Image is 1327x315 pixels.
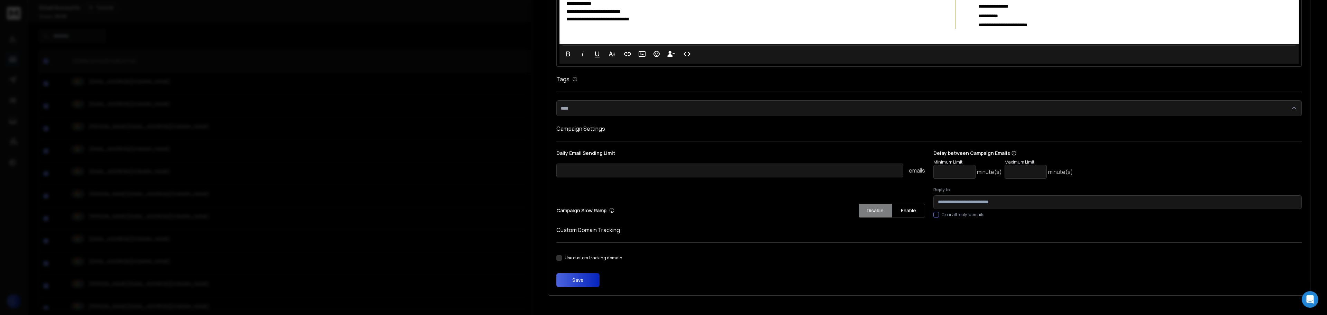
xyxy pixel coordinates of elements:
[556,207,614,214] p: Campaign Slow Ramp
[933,159,1002,165] p: Minimum Limit
[556,75,570,83] h1: Tags
[556,150,925,159] p: Daily Email Sending Limit
[1048,168,1073,176] p: minute(s)
[556,124,1302,133] h1: Campaign Settings
[556,273,600,287] button: Save
[942,212,984,217] label: Clear all replyTo emails
[565,255,622,261] label: Use custom tracking domain
[1302,291,1318,308] div: Open Intercom Messenger
[909,166,925,175] p: emails
[859,204,892,217] button: Disable
[933,150,1073,157] p: Delay between Campaign Emails
[892,204,925,217] button: Enable
[556,226,1302,234] h1: Custom Domain Tracking
[977,168,1002,176] p: minute(s)
[1005,159,1073,165] p: Maximum Limit
[933,187,1302,193] label: Reply to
